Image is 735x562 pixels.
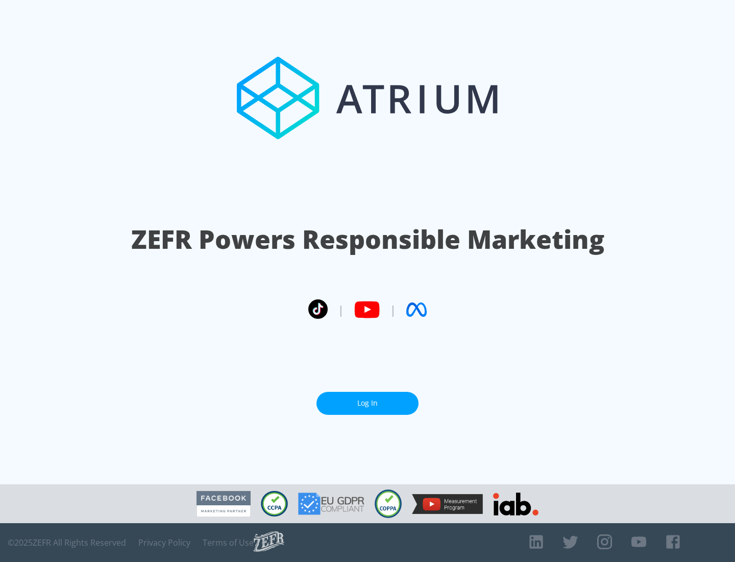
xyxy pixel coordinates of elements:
span: | [338,302,344,317]
a: Terms of Use [203,537,254,548]
a: Privacy Policy [138,537,190,548]
span: | [390,302,396,317]
h1: ZEFR Powers Responsible Marketing [131,222,604,257]
a: Log In [316,392,419,415]
span: © 2025 ZEFR All Rights Reserved [8,537,126,548]
img: GDPR Compliant [298,493,364,515]
img: COPPA Compliant [375,489,402,518]
img: YouTube Measurement Program [412,494,483,514]
img: IAB [493,493,538,516]
img: CCPA Compliant [261,491,288,517]
img: Facebook Marketing Partner [197,491,251,517]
